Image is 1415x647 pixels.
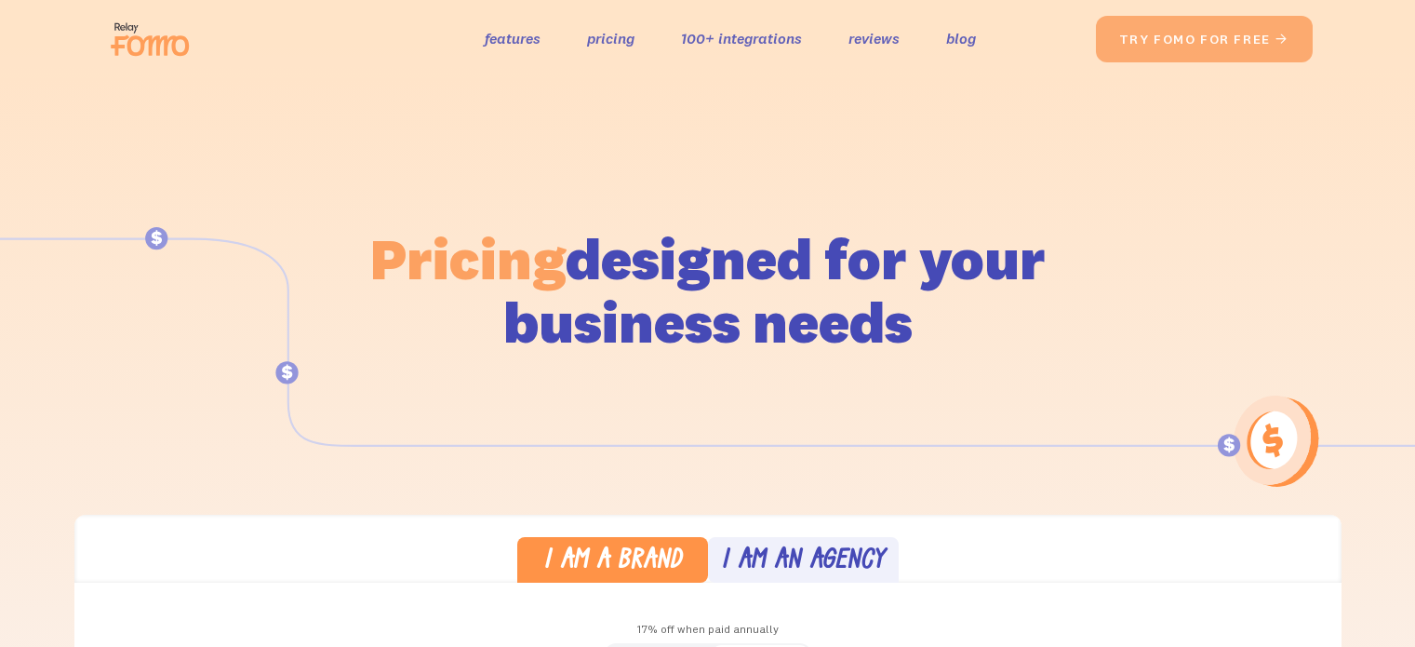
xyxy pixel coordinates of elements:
div: I am an agency [721,548,885,575]
a: reviews [848,25,900,52]
a: features [485,25,541,52]
div: I am a brand [543,548,682,575]
div: 17% off when paid annually [74,616,1342,643]
a: try fomo for free [1096,16,1313,62]
a: 100+ integrations [681,25,802,52]
h1: designed for your business needs [369,227,1047,354]
a: blog [946,25,976,52]
a: pricing [587,25,634,52]
span:  [1275,31,1289,47]
span: Pricing [370,222,566,294]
